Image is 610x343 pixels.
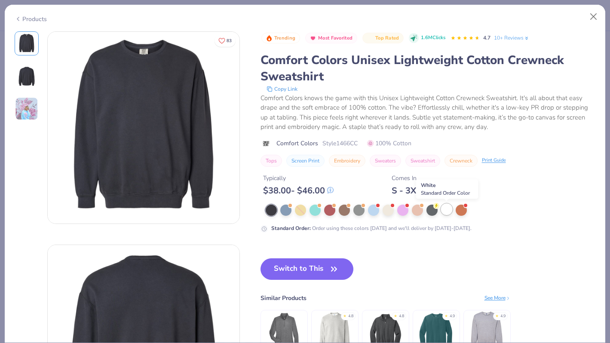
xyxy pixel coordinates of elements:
img: User generated content [15,97,38,120]
span: 1.6M Clicks [421,34,445,42]
div: ★ [495,313,499,317]
button: Embroidery [329,155,365,167]
div: 4.8 [399,313,404,319]
button: Sweaters [370,155,401,167]
button: Badge Button [305,33,357,44]
img: Most Favorited sort [310,35,316,42]
div: S - 3XL [392,185,421,196]
div: Comfort Colors Unisex Lightweight Cotton Crewneck Sweatshirt [261,52,596,85]
div: $ 38.00 - $ 46.00 [263,185,334,196]
span: Trending [274,36,295,40]
button: Close [585,9,602,25]
div: 4.8 [348,313,353,319]
img: brand logo [261,140,272,147]
div: 4.9 [500,313,506,319]
img: Front [48,32,239,224]
div: See More [484,294,511,302]
strong: Standard Order : [271,225,311,232]
span: 100% Cotton [367,139,411,148]
span: 83 [227,39,232,43]
div: Typically [263,174,334,183]
span: 4.7 [483,34,490,41]
button: Switch to This [261,258,354,280]
div: Comes In [392,174,421,183]
img: Front [16,33,37,54]
div: Print Guide [482,157,506,164]
button: Badge Button [362,33,404,44]
span: Top Rated [375,36,399,40]
div: ★ [343,313,346,317]
div: Comfort Colors knows the game with this Unisex Lightweight Cotton Crewneck Sweatshirt. It's all a... [261,93,596,132]
img: Top Rated sort [367,35,374,42]
button: Sweatshirt [405,155,440,167]
span: Standard Order Color [421,190,470,196]
div: 4.7 Stars [451,31,480,45]
div: Order using these colors [DATE] and we'll deliver by [DATE]-[DATE]. [271,224,472,232]
div: ★ [444,313,448,317]
div: ★ [394,313,397,317]
button: Tops [261,155,282,167]
span: Comfort Colors [276,139,318,148]
span: Style 1466CC [322,139,358,148]
div: 4.9 [450,313,455,319]
div: White [416,179,478,199]
span: Most Favorited [318,36,353,40]
button: Like [215,34,236,47]
button: Screen Print [286,155,325,167]
button: Crewneck [444,155,478,167]
div: Similar Products [261,294,307,303]
a: 10+ Reviews [494,34,530,42]
button: copy to clipboard [264,85,300,93]
img: Trending sort [266,35,273,42]
button: Badge Button [261,33,300,44]
div: Products [15,15,47,24]
img: Back [16,66,37,86]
